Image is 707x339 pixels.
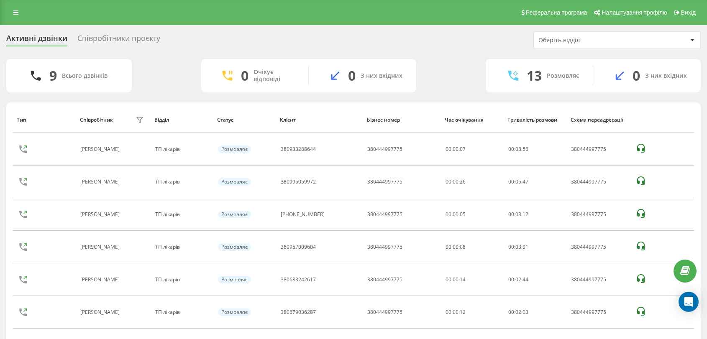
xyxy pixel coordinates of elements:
div: 380444997775 [367,146,402,152]
div: Активні дзвінки [6,34,67,47]
div: 380444997775 [571,146,626,152]
div: 380444997775 [571,277,626,283]
div: [PERSON_NAME] [80,179,122,185]
span: 02 [515,276,521,283]
div: Бізнес номер [367,117,437,123]
div: ТП лікарів [155,309,209,315]
div: : : [508,277,528,283]
div: 380444997775 [571,212,626,217]
span: 56 [523,145,528,153]
div: Час очікування [445,117,500,123]
div: ТП лікарів [155,212,209,217]
div: [PERSON_NAME] [80,309,122,315]
div: Схема переадресації [571,117,628,123]
span: Реферальна програма [526,9,587,16]
div: : : [508,179,528,185]
div: 380444997775 [367,277,402,283]
div: 00:00:12 [446,309,499,315]
div: [PERSON_NAME] [80,146,122,152]
span: 00 [508,178,514,185]
div: 00:00:26 [446,179,499,185]
span: 08 [515,145,521,153]
span: Налаштування профілю [602,9,667,16]
div: 00:00:07 [446,146,499,152]
div: Розмовляє [218,243,251,251]
div: З них вхідних [361,72,402,79]
div: 00:00:08 [446,244,499,250]
div: З них вхідних [645,72,687,79]
div: [PHONE_NUMBER] [281,212,325,217]
div: 380957009604 [281,244,316,250]
div: 380933288644 [281,146,316,152]
div: 380444997775 [571,244,626,250]
div: 00:00:05 [446,212,499,217]
span: 02 [515,308,521,316]
div: 380444997775 [571,309,626,315]
span: 00 [508,211,514,218]
div: Розмовляє [218,178,251,186]
div: : : [508,244,528,250]
div: 00:00:14 [446,277,499,283]
span: 03 [515,243,521,250]
span: 12 [523,211,528,218]
div: [PERSON_NAME] [80,244,122,250]
div: Статус [217,117,272,123]
div: 0 [241,68,248,84]
div: Співробітники проєкту [77,34,160,47]
div: Розмовляє [218,276,251,283]
div: : : [508,309,528,315]
div: 380444997775 [367,179,402,185]
div: Клієнт [280,117,359,123]
div: 0 [633,68,640,84]
div: Розмовляє [218,308,251,316]
div: 380444997775 [367,309,402,315]
div: [PERSON_NAME] [80,277,122,283]
div: Очікує відповіді [254,69,296,83]
span: 03 [515,211,521,218]
div: Розмовляє [218,211,251,218]
div: 380444997775 [367,212,402,217]
div: ТП лікарів [155,277,209,283]
span: 47 [523,178,528,185]
span: 44 [523,276,528,283]
span: 03 [523,308,528,316]
div: Відділ [154,117,209,123]
div: 380683242617 [281,277,316,283]
div: 380679036287 [281,309,316,315]
div: Оберіть відділ [538,37,638,44]
div: ТП лікарів [155,244,209,250]
div: 380444997775 [367,244,402,250]
span: 00 [508,243,514,250]
div: 380995059972 [281,179,316,185]
span: 00 [508,308,514,316]
span: 05 [515,178,521,185]
div: 9 [49,68,57,84]
div: Тривалість розмови [507,117,562,123]
span: 00 [508,276,514,283]
div: 13 [527,68,542,84]
div: Всього дзвінків [62,72,108,79]
div: [PERSON_NAME] [80,212,122,217]
div: ТП лікарів [155,179,209,185]
div: Open Intercom Messenger [679,292,699,312]
div: : : [508,146,528,152]
span: 00 [508,145,514,153]
div: 0 [348,68,356,84]
span: Вихід [681,9,696,16]
div: : : [508,212,528,217]
div: 380444997775 [571,179,626,185]
div: ТП лікарів [155,146,209,152]
div: Співробітник [80,117,113,123]
div: Розмовляє [547,72,579,79]
div: Розмовляє [218,145,251,153]
span: 01 [523,243,528,250]
div: Тип [17,117,72,123]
